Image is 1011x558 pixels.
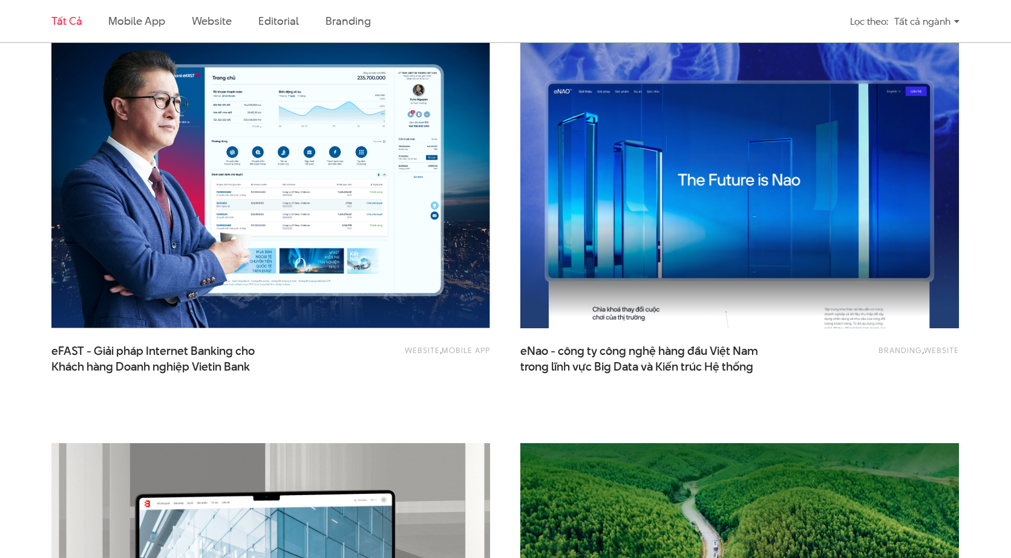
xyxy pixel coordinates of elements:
[520,343,762,374] span: eNao - công ty công nghệ hàng đầu Việt Nam
[878,345,922,355] a: Branding
[51,359,250,375] span: Khách hàng Doanh nghiệp Vietin Bank
[924,345,959,355] a: Website
[520,359,753,375] span: trong lĩnh vực Big Data và Kiến trúc Hệ thống
[315,343,490,368] div: ,
[850,11,888,32] div: Lọc theo:
[51,343,293,374] a: eFAST - Giải pháp Internet Banking choKhách hàng Doanh nghiệp Vietin Bank
[442,345,490,355] a: Mobile app
[520,343,762,374] a: eNao - công ty công nghệ hàng đầu Việt Namtrong lĩnh vực Big Data và Kiến trúc Hệ thống
[51,343,293,374] span: eFAST - Giải pháp Internet Banking cho
[108,13,165,28] a: Mobile app
[192,13,232,28] a: Website
[499,20,981,343] img: eNao
[51,34,490,328] img: Efast_internet_banking_Thiet_ke_Trai_nghiemThumbnail
[784,343,959,368] div: ,
[326,13,370,28] a: Branding
[258,13,299,28] a: Editorial
[51,13,82,28] a: Tất cả
[405,345,440,355] a: Website
[894,11,960,32] div: Tất cả ngành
